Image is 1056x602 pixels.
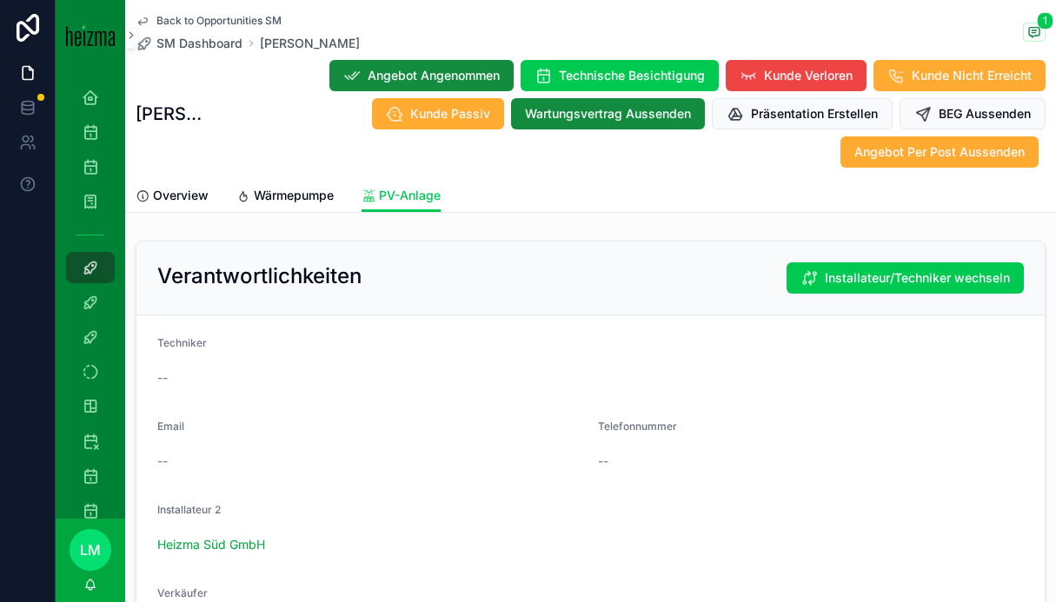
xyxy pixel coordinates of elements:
a: PV-Anlage [362,180,441,213]
span: LM [80,539,101,560]
button: Kunde Verloren [726,60,867,91]
button: Technische Besichtigung [521,60,719,91]
img: App logo [66,23,115,46]
span: BEG Aussenden [939,105,1031,122]
span: Installateur/Techniker wechseln [825,269,1010,287]
span: Kunde Passiv [410,105,490,122]
button: Angebot Angenommen [329,60,514,91]
span: Angebot Per Post Aussenden [854,143,1025,161]
button: 1 [1023,23,1046,44]
a: Heizma Süd GmbH [157,536,265,553]
button: Wartungsvertrag Aussenden [511,98,705,129]
span: PV-Anlage [379,187,441,204]
button: Installateur/Techniker wechseln [787,262,1024,294]
span: Kunde Nicht Erreicht [912,67,1032,84]
span: Overview [153,187,209,204]
span: Präsentation Erstellen [751,105,878,122]
span: -- [598,453,608,470]
button: Angebot Per Post Aussenden [840,136,1039,168]
span: SM Dashboard [156,35,242,52]
span: Technische Besichtigung [559,67,705,84]
h1: [PERSON_NAME] [136,102,209,126]
span: Techniker [157,336,207,349]
a: Wärmepumpe [236,180,334,215]
span: 1 [1037,12,1053,30]
span: -- [157,453,168,470]
h2: Verantwortlichkeiten [157,262,362,290]
span: Wartungsvertrag Aussenden [525,105,691,122]
a: Overview [136,180,209,215]
span: Installateur 2 [157,503,221,516]
button: BEG Aussenden [900,98,1046,129]
span: Wärmepumpe [254,187,334,204]
a: SM Dashboard [136,35,242,52]
span: Email [157,420,184,433]
button: Kunde Nicht Erreicht [873,60,1046,91]
a: Back to Opportunities SM [136,14,282,28]
button: Präsentation Erstellen [712,98,893,129]
span: Kunde Verloren [764,67,853,84]
span: Back to Opportunities SM [156,14,282,28]
button: Kunde Passiv [372,98,504,129]
span: Angebot Angenommen [368,67,500,84]
span: -- [157,369,168,387]
span: Telefonnummer [598,420,677,433]
div: scrollable content [56,69,125,519]
span: Verkäufer [157,586,208,599]
a: [PERSON_NAME] [260,35,360,52]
